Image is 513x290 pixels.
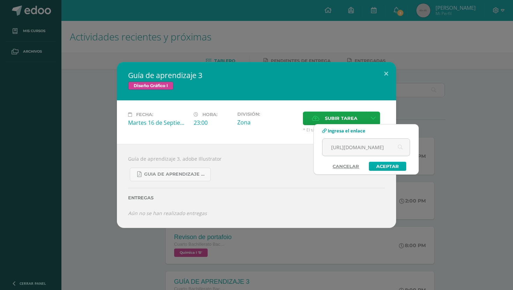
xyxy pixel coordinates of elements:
[322,139,410,156] input: Ej. www.google.com
[237,119,297,126] div: Zona
[128,119,188,127] div: Martes 16 de Septiembre
[128,70,385,80] h2: Guía de aprendizaje 3
[237,112,297,117] label: División:
[128,195,385,200] label: Entregas
[326,162,366,171] a: Cancelar
[369,162,406,171] a: Aceptar
[376,62,396,86] button: Close (Esc)
[325,112,357,125] span: Subir tarea
[128,82,173,90] span: Diseño Gráfico I
[194,119,232,127] div: 23:00
[136,112,153,117] span: Fecha:
[128,210,207,216] i: Aún no se han realizado entregas
[117,144,396,228] div: Guía de aprendizaje 3, adobe Illustrator
[202,112,217,117] span: Hora:
[130,168,211,181] a: Guia de aprendizaje 3 IV UNIDAD.pdf
[144,171,207,177] span: Guia de aprendizaje 3 IV UNIDAD.pdf
[303,127,385,133] span: * El tamaño máximo permitido es 50 MB
[328,128,365,134] span: Ingresa el enlace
